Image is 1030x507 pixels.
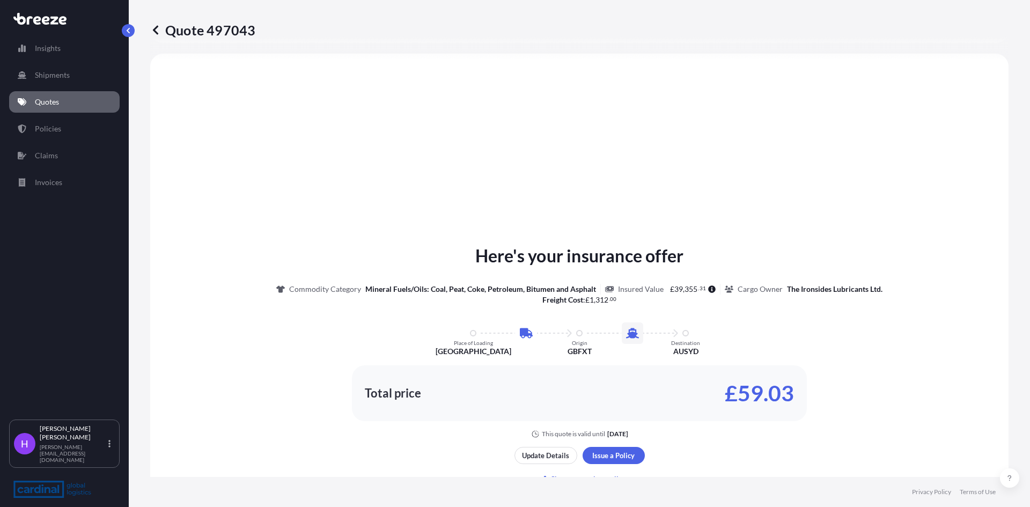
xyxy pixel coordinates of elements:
[514,447,577,464] button: Update Details
[365,388,421,399] p: Total price
[585,296,590,304] span: £
[683,285,685,293] span: ,
[674,285,683,293] span: 39
[475,243,683,269] p: Here's your insurance offer
[9,145,120,166] a: Claims
[787,284,882,295] p: The Ironsides Lubricants Ltd.
[592,450,635,461] p: Issue a Policy
[436,346,511,357] p: [GEOGRAPHIC_DATA]
[21,438,28,449] span: H
[9,64,120,86] a: Shipments
[35,70,70,80] p: Shipments
[618,284,664,295] p: Insured Value
[542,295,617,305] p: :
[35,97,59,107] p: Quotes
[583,447,645,464] button: Issue a Policy
[289,284,361,295] p: Commodity Category
[572,340,587,346] p: Origin
[609,297,610,301] span: .
[514,471,645,488] button: Share quote via email
[671,340,700,346] p: Destination
[9,91,120,113] a: Quotes
[542,295,583,304] b: Freight Cost
[912,488,951,496] a: Privacy Policy
[522,450,569,461] p: Update Details
[365,284,596,295] p: Mineral Fuels/Oils: Coal, Peat, Coke, Petroleum, Bitumen and Asphalt
[960,488,996,496] a: Terms of Use
[9,118,120,139] a: Policies
[40,444,106,463] p: [PERSON_NAME][EMAIL_ADDRESS][DOMAIN_NAME]
[700,286,706,290] span: 31
[594,296,595,304] span: ,
[670,285,674,293] span: £
[685,285,697,293] span: 355
[454,340,493,346] p: Place of Loading
[35,43,61,54] p: Insights
[542,430,605,438] p: This quote is valid until
[150,21,255,39] p: Quote 497043
[698,286,699,290] span: .
[9,172,120,193] a: Invoices
[738,284,783,295] p: Cargo Owner
[551,474,619,484] p: Share quote via email
[568,346,592,357] p: GBFXT
[595,296,608,304] span: 312
[590,296,594,304] span: 1
[35,177,62,188] p: Invoices
[673,346,698,357] p: AUSYD
[725,385,794,402] p: £59.03
[35,150,58,161] p: Claims
[35,123,61,134] p: Policies
[607,430,628,438] p: [DATE]
[13,481,91,498] img: organization-logo
[9,38,120,59] a: Insights
[40,424,106,442] p: [PERSON_NAME] [PERSON_NAME]
[610,297,616,301] span: 00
